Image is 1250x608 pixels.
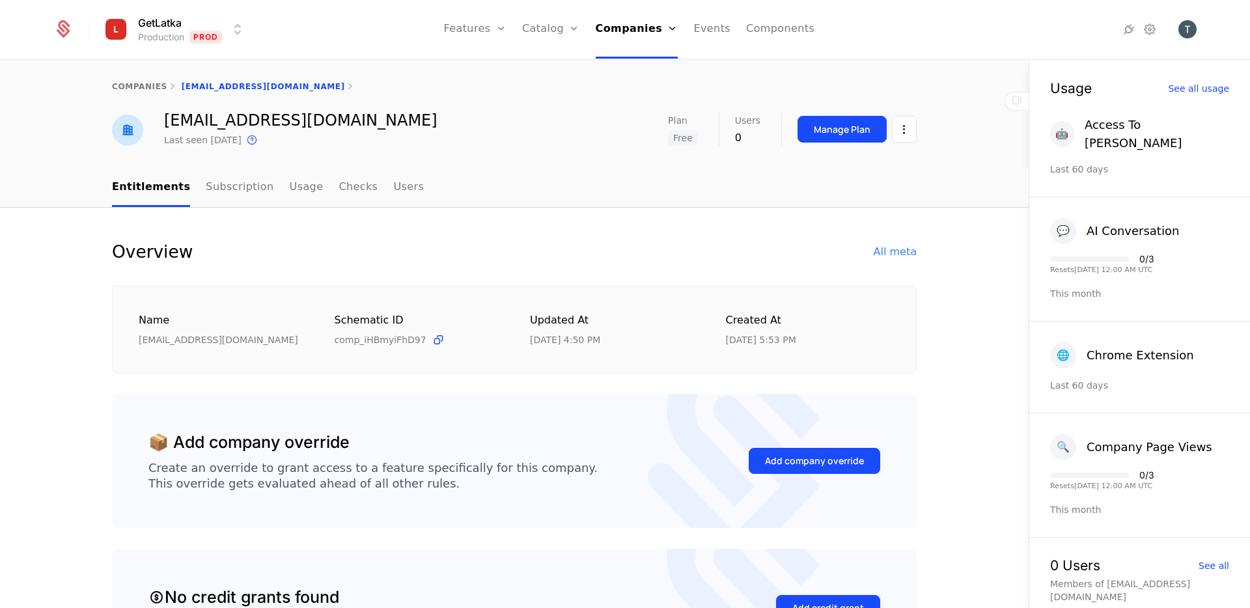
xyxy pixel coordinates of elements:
button: 🌐Chrome Extension [1050,342,1194,368]
a: Users [393,169,424,207]
img: GetLatka [100,14,132,45]
img: hellotestinglatka@mailinator.com [112,115,143,146]
div: This month [1050,287,1229,300]
span: Prod [189,31,223,44]
div: All meta [874,244,917,260]
div: 0 [735,130,760,146]
div: Manage Plan [814,123,870,136]
div: 0 / 3 [1139,471,1154,480]
div: Add company override [765,454,864,467]
a: Subscription [206,169,273,207]
div: Members of [EMAIL_ADDRESS][DOMAIN_NAME] [1050,577,1229,603]
div: 🌐 [1050,342,1076,368]
span: comp_iHBmyiFhD97 [335,333,426,346]
div: Create an override to grant access to a feature specifically for this company. This override gets... [148,460,598,491]
button: Select action [892,116,917,143]
div: Last 60 days [1050,163,1229,176]
a: Entitlements [112,169,190,207]
div: See all [1199,561,1229,570]
img: Tsovak Harutyunyan [1178,20,1197,38]
a: Checks [339,169,378,207]
span: Plan [668,116,687,125]
div: Chrome Extension [1087,346,1194,365]
div: This month [1050,503,1229,516]
div: 8/26/25, 4:50 PM [530,333,600,346]
span: Users [735,116,760,125]
div: 🔍 [1050,434,1076,460]
div: Last 60 days [1050,379,1229,392]
a: companies [112,82,167,91]
button: Manage Plan [798,116,887,143]
a: Usage [290,169,324,207]
div: Company Page Views [1087,438,1212,456]
button: Open user button [1178,20,1197,38]
button: 🤖Access To [PERSON_NAME] [1050,116,1229,152]
div: AI Conversation [1087,222,1179,240]
div: 💬 [1050,218,1076,244]
div: 0 Users [1050,559,1100,572]
a: Integrations [1121,21,1137,37]
div: 0 / 3 [1139,255,1154,264]
div: 8/13/25, 5:53 PM [726,333,796,346]
div: See all usage [1168,84,1229,93]
div: Last seen [DATE] [164,133,242,146]
div: Created at [726,312,891,329]
span: GetLatka [138,15,182,31]
button: 🔍Company Page Views [1050,434,1212,460]
span: Free [668,130,698,146]
div: Production [138,31,184,44]
ul: Choose Sub Page [112,169,424,207]
button: 💬AI Conversation [1050,218,1179,244]
div: Resets [DATE] 12:00 AM UTC [1050,266,1154,273]
button: Add company override [749,448,880,474]
button: Select environment [104,15,246,44]
nav: Main [112,169,917,207]
div: Updated at [530,312,695,329]
div: Resets [DATE] 12:00 AM UTC [1050,482,1154,490]
div: [EMAIL_ADDRESS][DOMAIN_NAME] [139,333,303,346]
div: [EMAIL_ADDRESS][DOMAIN_NAME] [164,113,437,128]
div: Overview [112,239,193,265]
div: Access To [PERSON_NAME] [1085,116,1229,152]
a: Settings [1142,21,1158,37]
div: Name [139,312,303,329]
div: 🤖 [1050,121,1074,147]
div: Usage [1050,81,1092,95]
div: Schematic ID [335,312,499,328]
div: 📦 Add company override [148,430,350,455]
